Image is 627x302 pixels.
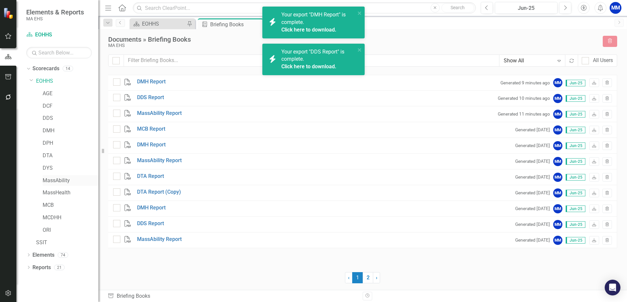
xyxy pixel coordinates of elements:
[108,36,596,43] div: Documents » Briefing Books
[451,5,465,10] span: Search
[210,20,262,29] div: Briefing Books
[43,189,98,197] a: MassHealth
[43,115,98,122] a: DDS
[515,142,550,149] small: Generated [DATE]
[43,164,98,172] a: DYS
[553,204,562,213] div: MM
[137,94,164,101] a: DDS Report
[352,272,363,283] span: 1
[26,31,92,39] a: EOHHS
[515,127,550,133] small: Generated [DATE]
[142,20,185,28] div: EOHHS
[137,220,164,227] a: DDS Report
[566,80,585,86] span: Jun-25
[566,95,585,102] span: Jun-25
[137,125,165,133] a: MCB Report
[43,102,98,110] a: DCF
[137,204,166,212] a: DMH Report
[108,43,596,48] div: MA EHS
[553,157,562,166] div: MM
[553,94,562,103] div: MM
[54,265,65,270] div: 21
[566,174,585,181] span: Jun-25
[553,220,562,229] div: MM
[553,125,562,135] div: MM
[593,57,613,64] div: All Users
[348,274,350,281] span: ‹
[32,251,54,259] a: Elements
[357,46,362,54] button: close
[36,239,98,247] a: SSIT
[500,80,550,86] small: Generated 9 minutes ago
[58,252,68,258] div: 74
[43,202,98,209] a: MCB
[32,264,51,271] a: Reports
[43,90,98,97] a: AGE
[137,157,182,164] a: MassAbility Report
[357,9,362,17] button: close
[363,272,373,283] a: 2
[566,221,585,228] span: Jun-25
[566,127,585,133] span: Jun-25
[566,158,585,165] span: Jun-25
[43,177,98,184] a: MassAbility
[281,63,336,70] a: Click here to download.
[133,2,476,14] input: Search ClearPoint...
[553,173,562,182] div: MM
[566,237,585,244] span: Jun-25
[515,190,550,196] small: Generated [DATE]
[43,152,98,160] a: DTA
[137,141,166,149] a: DMH Report
[515,158,550,164] small: Generated [DATE]
[137,188,181,196] a: DTA Report (Copy)
[3,7,15,19] img: ClearPoint Strategy
[553,78,562,87] div: MM
[281,11,354,34] span: Your export "DMH Report" is complete.
[553,141,562,150] div: MM
[43,140,98,147] a: DPH
[281,27,336,33] a: Click here to download.
[498,111,550,117] small: Generated 11 minutes ago
[553,110,562,119] div: MM
[498,95,550,101] small: Generated 10 minutes ago
[553,236,562,245] div: MM
[566,142,585,149] span: Jun-25
[566,111,585,118] span: Jun-25
[281,49,354,71] span: Your export "DDS Report" is complete.
[515,237,550,243] small: Generated [DATE]
[497,4,555,12] div: Jun-25
[137,236,182,243] a: MassAbility Report
[566,190,585,196] span: Jun-25
[26,47,92,58] input: Search Below...
[504,57,554,65] div: Show All
[26,8,84,16] span: Elements & Reports
[441,3,474,12] button: Search
[553,188,562,198] div: MM
[124,54,499,67] input: Filter Briefing Books...
[43,226,98,234] a: ORI
[137,110,182,117] a: MassAbility Report
[610,2,621,14] button: MM
[515,174,550,180] small: Generated [DATE]
[605,280,620,295] div: Open Intercom Messenger
[566,205,585,212] span: Jun-25
[495,2,557,14] button: Jun-25
[137,78,166,86] a: DMH Report
[36,77,98,85] a: EOHHS
[137,173,164,180] a: DTA Report
[43,214,98,222] a: MCDHH
[43,127,98,135] a: DMH
[515,221,550,227] small: Generated [DATE]
[32,65,59,73] a: Scorecards
[376,274,377,281] span: ›
[63,66,73,72] div: 14
[26,16,84,21] small: MA EHS
[131,20,185,28] a: EOHHS
[108,292,358,300] div: Briefing Books
[515,205,550,212] small: Generated [DATE]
